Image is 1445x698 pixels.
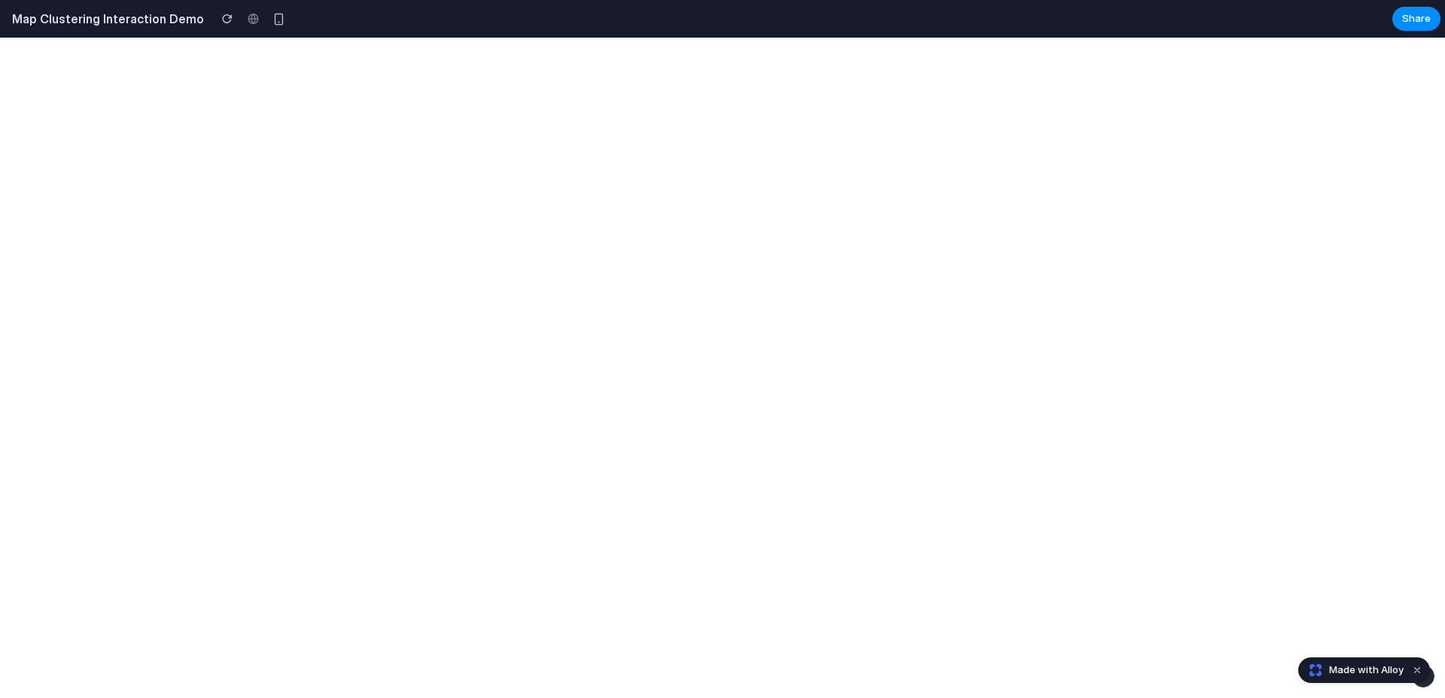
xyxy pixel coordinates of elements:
[1392,7,1440,31] button: Share
[6,10,204,28] h2: Map Clustering Interaction Demo
[1299,663,1405,678] a: Made with Alloy
[1329,663,1404,678] span: Made with Alloy
[1408,661,1426,679] button: Dismiss watermark
[1402,11,1431,26] span: Share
